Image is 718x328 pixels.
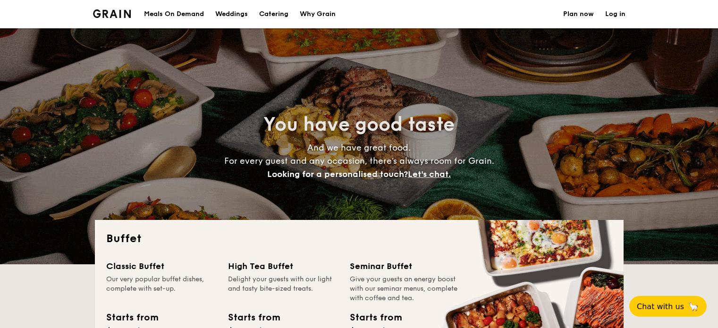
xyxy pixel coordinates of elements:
[688,301,699,312] span: 🦙
[263,113,455,136] span: You have good taste
[93,9,131,18] img: Grain
[228,260,338,273] div: High Tea Buffet
[228,311,279,325] div: Starts from
[637,302,684,311] span: Chat with us
[106,231,612,246] h2: Buffet
[350,260,460,273] div: Seminar Buffet
[93,9,131,18] a: Logotype
[267,169,408,179] span: Looking for a personalised touch?
[106,311,158,325] div: Starts from
[224,143,494,179] span: And we have great food. For every guest and any occasion, there’s always room for Grain.
[106,260,217,273] div: Classic Buffet
[350,275,460,303] div: Give your guests an energy boost with our seminar menus, complete with coffee and tea.
[629,296,707,317] button: Chat with us🦙
[408,169,451,179] span: Let's chat.
[106,275,217,303] div: Our very popular buffet dishes, complete with set-up.
[228,275,338,303] div: Delight your guests with our light and tasty bite-sized treats.
[350,311,401,325] div: Starts from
